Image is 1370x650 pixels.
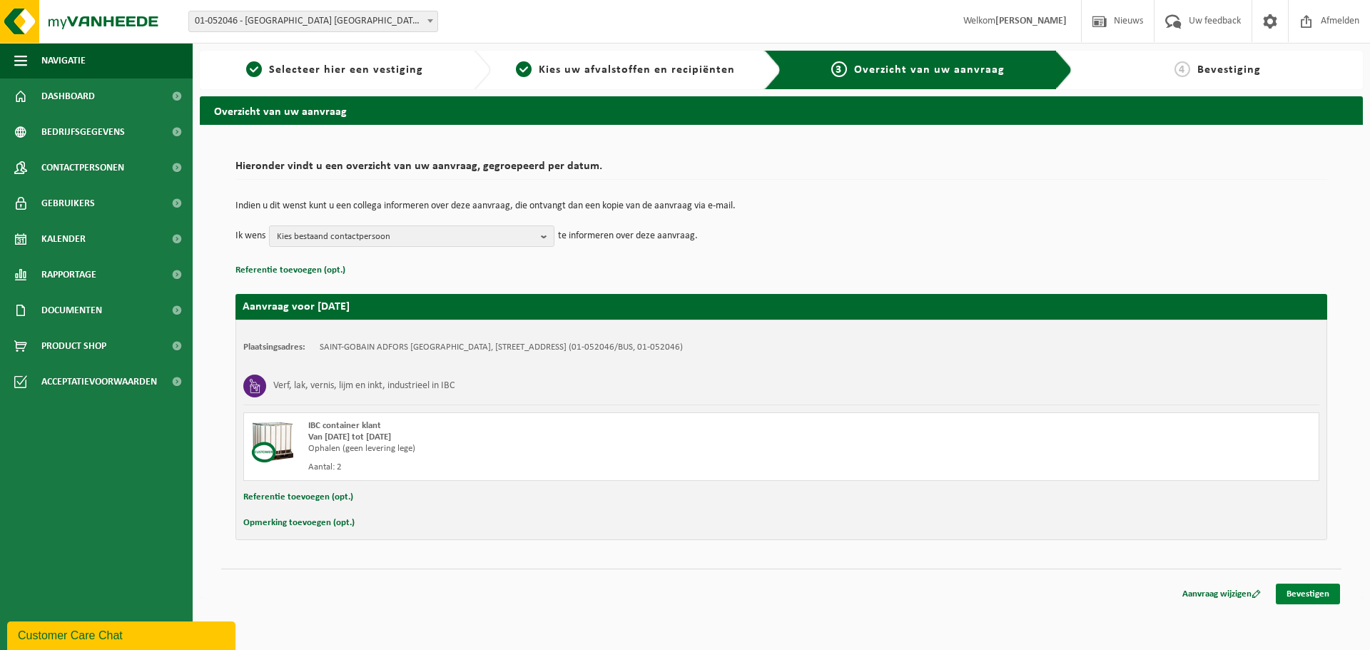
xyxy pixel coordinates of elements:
span: Bedrijfsgegevens [41,114,125,150]
button: Kies bestaand contactpersoon [269,225,554,247]
button: Opmerking toevoegen (opt.) [243,514,355,532]
span: Documenten [41,293,102,328]
div: Ophalen (geen levering lege) [308,443,838,455]
span: Kies bestaand contactpersoon [277,226,535,248]
span: 3 [831,61,847,77]
a: 1Selecteer hier een vestiging [207,61,462,78]
strong: Van [DATE] tot [DATE] [308,432,391,442]
span: Contactpersonen [41,150,124,186]
span: 01-052046 - SAINT-GOBAIN ADFORS BELGIUM - BUGGENHOUT [189,11,437,31]
span: 4 [1174,61,1190,77]
button: Referentie toevoegen (opt.) [235,261,345,280]
td: SAINT-GOBAIN ADFORS [GEOGRAPHIC_DATA], [STREET_ADDRESS] (01-052046/BUS, 01-052046) [320,342,683,353]
button: Referentie toevoegen (opt.) [243,488,353,507]
span: 1 [246,61,262,77]
h2: Hieronder vindt u een overzicht van uw aanvraag, gegroepeerd per datum. [235,161,1327,180]
strong: Aanvraag voor [DATE] [243,301,350,313]
span: IBC container klant [308,421,381,430]
p: te informeren over deze aanvraag. [558,225,698,247]
img: PB-IC-CU.png [251,420,294,463]
div: Aantal: 2 [308,462,838,473]
span: 2 [516,61,532,77]
span: Product Shop [41,328,106,364]
span: Kalender [41,221,86,257]
p: Indien u dit wenst kunt u een collega informeren over deze aanvraag, die ontvangt dan een kopie v... [235,201,1327,211]
span: Dashboard [41,78,95,114]
span: Gebruikers [41,186,95,221]
span: Overzicht van uw aanvraag [854,64,1005,76]
strong: Plaatsingsadres: [243,342,305,352]
span: 01-052046 - SAINT-GOBAIN ADFORS BELGIUM - BUGGENHOUT [188,11,438,32]
span: Selecteer hier een vestiging [269,64,423,76]
a: 2Kies uw afvalstoffen en recipiënten [498,61,753,78]
span: Kies uw afvalstoffen en recipiënten [539,64,735,76]
strong: [PERSON_NAME] [995,16,1067,26]
span: Bevestiging [1197,64,1261,76]
h2: Overzicht van uw aanvraag [200,96,1363,124]
span: Acceptatievoorwaarden [41,364,157,400]
span: Navigatie [41,43,86,78]
span: Rapportage [41,257,96,293]
iframe: chat widget [7,619,238,650]
a: Bevestigen [1276,584,1340,604]
p: Ik wens [235,225,265,247]
a: Aanvraag wijzigen [1172,584,1272,604]
h3: Verf, lak, vernis, lijm en inkt, industrieel in IBC [273,375,455,397]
